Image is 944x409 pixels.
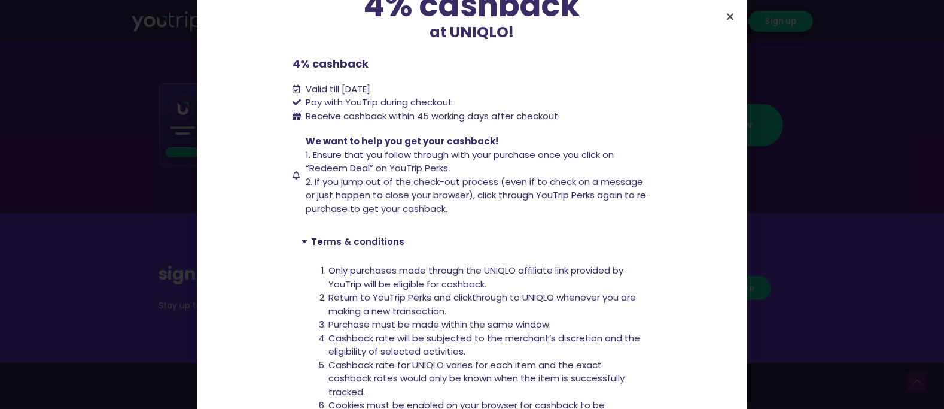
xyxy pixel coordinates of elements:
[726,12,735,21] a: Close
[306,175,651,215] span: 2. If you jump out of the check-out process (even if to check on a message or just happen to clos...
[328,332,642,359] li: Cashback rate will be subjected to the merchant’s discretion and the eligibility of selected acti...
[306,110,559,122] span: Receive cashback within 45 working days after checkout
[306,83,371,95] span: Valid till [DATE]
[293,228,651,255] div: Terms & conditions
[328,291,642,318] li: Return to YouTrip Perks and clickthrough to UNIQLO whenever you are making a new transaction.
[328,318,642,332] li: Purchase must be made within the same window.
[311,235,404,248] a: Terms & conditions
[293,56,651,72] p: 4% cashback
[306,135,499,147] span: We want to help you get your cashback!
[306,149,614,175] span: 1. Ensure that you follow through with your purchase once you click on “Redeem Deal” on YouTrip P...
[303,96,453,110] span: Pay with YouTrip during checkout
[328,264,642,291] li: Only purchases made through the UNIQLO affiliate link provided by YouTrip will be eligible for ca...
[328,359,642,399] li: Cashback rate for UNIQLO varies for each item and the exact cashback rates would only be known wh...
